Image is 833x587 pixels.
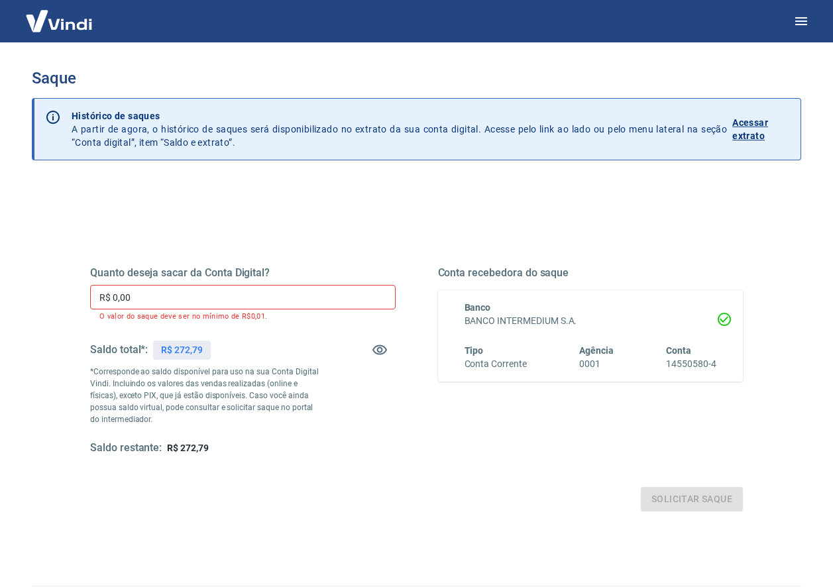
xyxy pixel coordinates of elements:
[666,357,716,371] h6: 14550580-4
[465,357,527,371] h6: Conta Corrente
[579,357,614,371] h6: 0001
[161,343,203,357] p: R$ 272,79
[666,345,691,356] span: Conta
[90,366,319,425] p: *Corresponde ao saldo disponível para uso na sua Conta Digital Vindi. Incluindo os valores das ve...
[99,312,386,321] p: O valor do saque deve ser no mínimo de R$0,01.
[32,69,801,87] h3: Saque
[732,109,790,149] a: Acessar extrato
[167,443,209,453] span: R$ 272,79
[465,302,491,313] span: Banco
[465,345,484,356] span: Tipo
[465,314,717,328] h6: BANCO INTERMEDIUM S.A.
[90,266,396,280] h5: Quanto deseja sacar da Conta Digital?
[90,441,162,455] h5: Saldo restante:
[579,345,614,356] span: Agência
[16,1,102,41] img: Vindi
[72,109,727,123] p: Histórico de saques
[438,266,744,280] h5: Conta recebedora do saque
[732,116,790,142] p: Acessar extrato
[90,343,148,356] h5: Saldo total*:
[72,109,727,149] p: A partir de agora, o histórico de saques será disponibilizado no extrato da sua conta digital. Ac...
